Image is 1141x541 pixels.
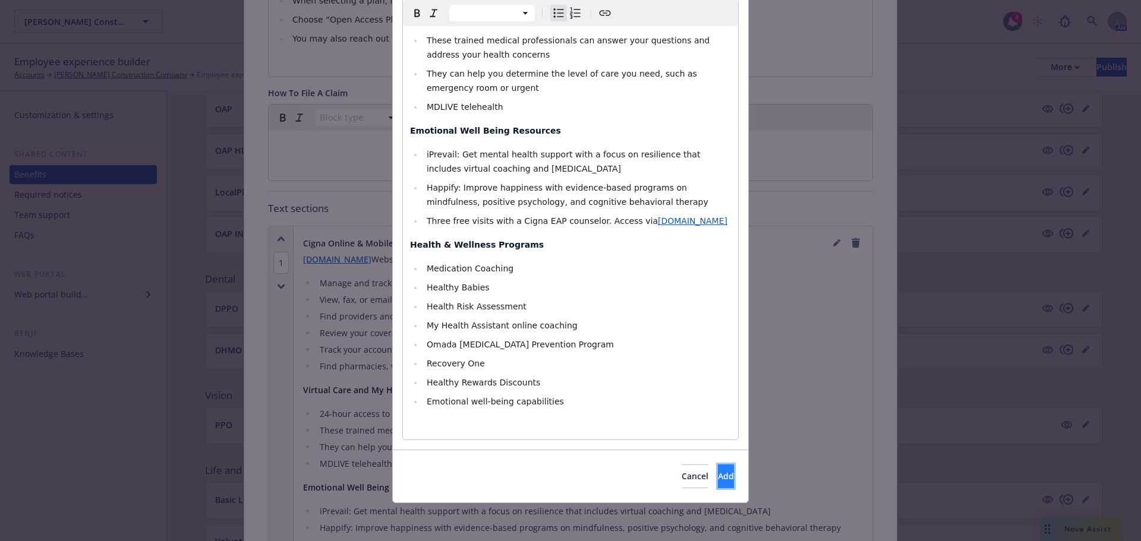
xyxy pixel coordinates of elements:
span: Emotional well-being capabilities [427,397,564,406]
button: Numbered list [567,5,584,21]
span: iPrevail: Get mental health support with a focus on resilience that includes virtual coaching and... [427,150,703,173]
button: Bold [409,5,425,21]
span: Cancel [682,470,708,482]
button: Bulleted list [550,5,567,21]
button: Block type [449,5,535,21]
span: These trained medical professionals can answer your questions and address your health concerns [427,36,713,59]
span: Recovery One [427,359,485,368]
span: Health Risk Assessment [427,302,527,311]
span: Medication Coaching [427,264,513,273]
span: Happify: Improve happiness with evidence-based programs on mindfulness, positive psychology, and ... [427,183,708,207]
span: Omada [MEDICAL_DATA] Prevention Program [427,340,614,349]
strong: Health & Wellness Programs [410,240,544,249]
button: Add [718,464,734,488]
span: MDLIVE telehealth [427,102,503,112]
button: Cancel [682,464,708,488]
button: Create link [597,5,613,21]
span: My Health Assistant online coaching [427,321,578,330]
span: Healthy Babies [427,283,490,292]
a: [DOMAIN_NAME] [658,216,727,226]
span: Three free visits with a Cigna EAP counselor. Access via [427,216,658,226]
span: Healthy Rewards Discounts [427,378,540,387]
span: Add [718,470,734,482]
div: toggle group [550,5,584,21]
button: Italic [425,5,442,21]
span: They can help you determine the level of care you need, such as emergency room or urgent [427,69,699,93]
strong: Emotional Well Being Resources [410,126,561,135]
